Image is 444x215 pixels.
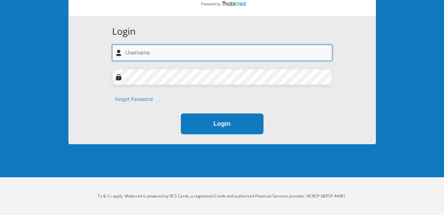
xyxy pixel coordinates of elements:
input: Username [112,45,332,61]
button: Login [181,113,263,134]
a: Forgot Password [115,96,153,103]
img: Image [115,74,122,80]
h3: Login [112,26,332,37]
p: Ts & Cs apply. Mobicred is powered by RCS Cards, a registered Credit and authorized Financial Ser... [39,193,406,199]
img: user-icon image [115,50,122,56]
